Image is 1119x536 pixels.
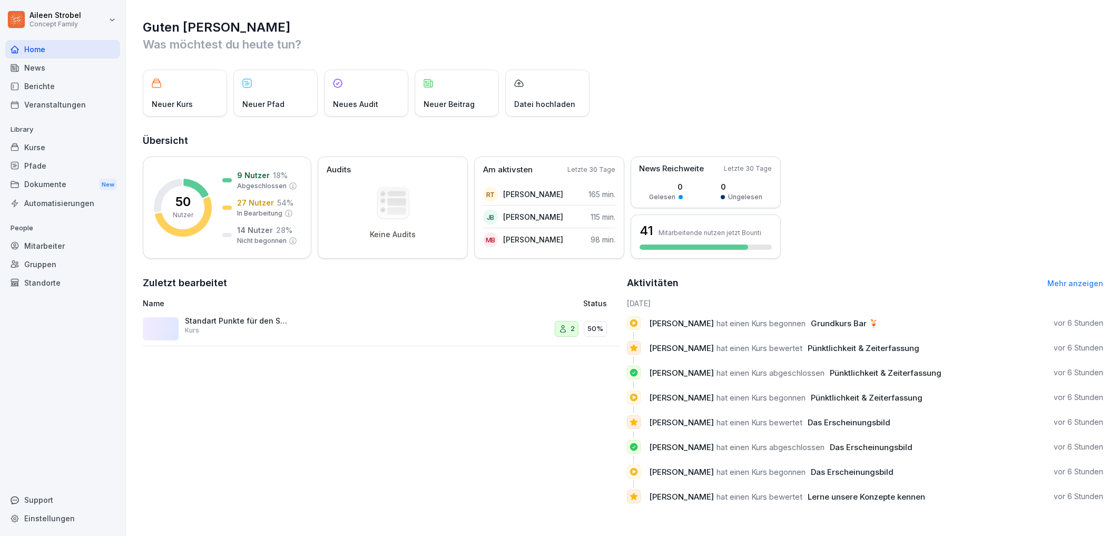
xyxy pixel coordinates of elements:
[588,189,615,200] p: 165 min.
[716,318,806,328] span: hat einen Kurs begonnen
[640,222,653,240] h3: 41
[716,368,824,378] span: hat einen Kurs abgeschlossen
[649,467,714,477] span: [PERSON_NAME]
[627,298,1104,309] h6: [DATE]
[333,99,378,110] p: Neues Audit
[237,181,287,191] p: Abgeschlossen
[587,324,603,334] p: 50%
[649,417,714,427] span: [PERSON_NAME]
[99,179,117,191] div: New
[276,225,292,236] p: 28 %
[728,192,762,202] p: Ungelesen
[1054,442,1103,452] p: vor 6 Stunden
[649,343,714,353] span: [PERSON_NAME]
[811,318,879,328] span: Grundkurs Bar 🍹
[721,181,762,192] p: 0
[143,298,444,309] p: Name
[5,491,120,509] div: Support
[273,170,288,181] p: 18 %
[503,234,563,245] p: [PERSON_NAME]
[237,197,274,208] p: 27 Nutzer
[237,170,270,181] p: 9 Nutzer
[808,343,919,353] span: Pünktlichkeit & Zeiterfassung
[830,442,912,452] span: Das Erscheinungsbild
[327,164,351,176] p: Audits
[175,196,191,208] p: 50
[583,298,607,309] p: Status
[649,393,714,403] span: [PERSON_NAME]
[811,467,894,477] span: Das Erscheinungsbild
[1054,491,1103,502] p: vor 6 Stunden
[649,181,683,192] p: 0
[503,189,563,200] p: [PERSON_NAME]
[627,276,679,290] h2: Aktivitäten
[5,255,120,274] div: Gruppen
[1054,392,1103,403] p: vor 6 Stunden
[5,95,120,114] a: Veranstaltungen
[143,19,1103,36] h1: Guten [PERSON_NAME]
[5,194,120,212] a: Automatisierungen
[830,368,941,378] span: Pünktlichkeit & Zeiterfassung
[5,40,120,59] a: Home
[5,59,120,77] a: News
[483,232,498,247] div: MB
[716,393,806,403] span: hat einen Kurs begonnen
[242,99,284,110] p: Neuer Pfad
[237,236,287,246] p: Nicht begonnen
[571,324,575,334] p: 2
[649,368,714,378] span: [PERSON_NAME]
[716,343,802,353] span: hat einen Kurs bewertet
[143,36,1103,53] p: Was möchtest du heute tun?
[649,192,675,202] p: Gelesen
[5,274,120,292] a: Standorte
[808,492,925,502] span: Lerne unsere Konzepte kennen
[237,209,282,218] p: In Bearbeitung
[483,187,498,202] div: RT
[649,492,714,502] span: [PERSON_NAME]
[30,21,81,28] p: Concept Family
[424,99,475,110] p: Neuer Beitrag
[277,197,293,208] p: 54 %
[1054,466,1103,477] p: vor 6 Stunden
[1054,367,1103,378] p: vor 6 Stunden
[716,417,802,427] span: hat einen Kurs bewertet
[483,210,498,225] div: JB
[5,175,120,194] div: Dokumente
[567,165,615,174] p: Letzte 30 Tage
[173,210,193,220] p: Nutzer
[5,220,120,237] p: People
[639,163,704,175] p: News Reichweite
[649,318,714,328] span: [PERSON_NAME]
[30,11,81,20] p: Aileen Strobel
[370,230,416,239] p: Keine Audits
[659,229,761,237] p: Mitarbeitende nutzen jetzt Bounti
[5,175,120,194] a: DokumenteNew
[143,312,620,346] a: Standart Punkte für den ServiceKurs250%
[143,276,620,290] h2: Zuletzt bearbeitet
[724,164,772,173] p: Letzte 30 Tage
[5,237,120,255] div: Mitarbeiter
[503,211,563,222] p: [PERSON_NAME]
[152,99,193,110] p: Neuer Kurs
[1054,417,1103,427] p: vor 6 Stunden
[1054,318,1103,328] p: vor 6 Stunden
[1047,279,1103,288] a: Mehr anzeigen
[811,393,922,403] span: Pünktlichkeit & Zeiterfassung
[237,225,273,236] p: 14 Nutzer
[716,442,824,452] span: hat einen Kurs abgeschlossen
[5,77,120,95] a: Berichte
[143,133,1103,148] h2: Übersicht
[716,492,802,502] span: hat einen Kurs bewertet
[5,509,120,528] a: Einstellungen
[5,138,120,157] a: Kurse
[5,121,120,138] p: Library
[185,326,199,335] p: Kurs
[649,442,714,452] span: [PERSON_NAME]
